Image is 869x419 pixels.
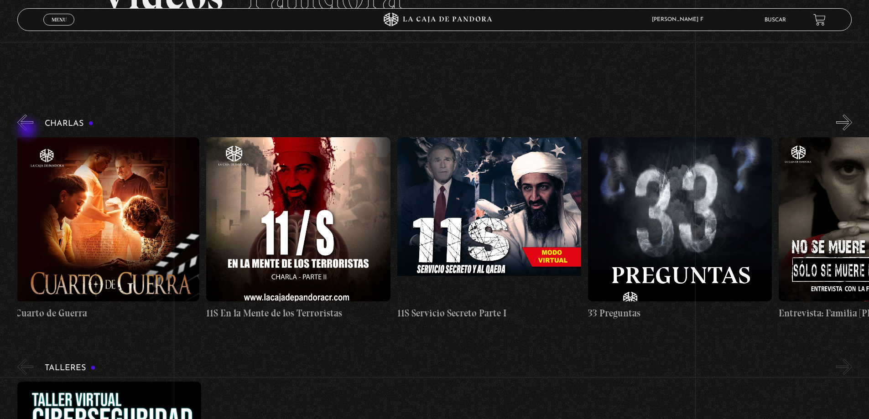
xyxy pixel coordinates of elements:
h4: Cuarto de Guerra [16,306,199,321]
button: Next [836,114,852,130]
button: Previous [17,359,33,375]
a: Buscar [765,17,786,23]
h4: 11S En la Mente de los Terroristas [206,306,390,321]
h4: 33 Preguntas [588,306,772,321]
h3: Charlas [45,119,94,128]
span: [PERSON_NAME] F [647,17,713,22]
button: Previous [17,114,33,130]
a: 11S En la Mente de los Terroristas [206,137,390,321]
span: Cerrar [48,25,70,31]
a: Cuarto de Guerra [16,137,199,321]
h3: Talleres [45,364,96,372]
span: Menu [52,17,67,22]
a: 11S Servicio Secreto Parte I [397,137,581,321]
a: 33 Preguntas [588,137,772,321]
h4: 11S Servicio Secreto Parte I [397,306,581,321]
a: View your shopping cart [813,14,826,26]
button: Next [836,359,852,375]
